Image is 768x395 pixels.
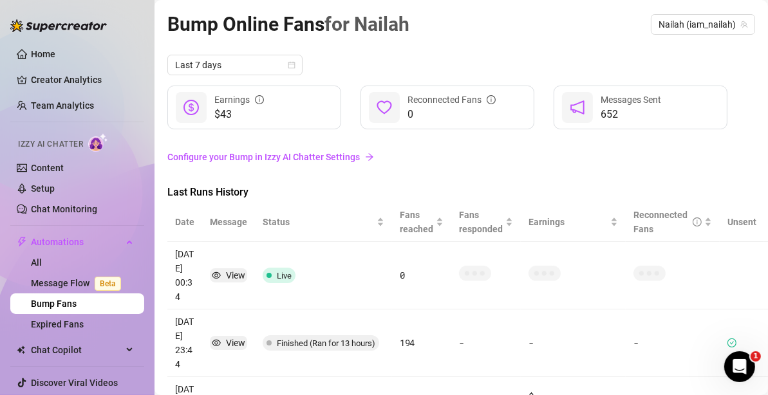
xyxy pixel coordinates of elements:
[459,208,503,236] span: Fans responded
[255,203,392,242] th: Status
[727,338,736,347] span: check-circle
[31,378,118,388] a: Discover Viral Videos
[740,21,748,28] span: team
[255,95,264,104] span: info-circle
[392,203,451,242] th: Fans reached
[167,145,755,169] a: Configure your Bump in Izzy AI Chatter Settingsarrow-right
[31,183,55,194] a: Setup
[633,336,712,350] article: -
[277,271,292,280] span: Live
[31,163,64,173] a: Content
[407,107,496,122] span: 0
[31,232,122,252] span: Automations
[324,13,409,35] span: for Nailah
[521,203,626,242] th: Earnings
[167,185,384,200] span: Last Runs History
[601,95,661,105] span: Messages Sent
[31,204,97,214] a: Chat Monitoring
[226,268,245,282] div: View
[487,95,496,104] span: info-circle
[175,55,295,75] span: Last 7 days
[407,93,496,107] div: Reconnected Fans
[202,203,255,242] th: Message
[17,345,25,354] img: Chat Copilot
[95,277,121,291] span: Beta
[175,315,194,371] article: [DATE] 23:44
[214,107,264,122] span: $43
[226,336,245,350] div: View
[277,338,375,348] span: Finished (Ran for 13 hours)
[377,100,392,115] span: heart
[751,351,761,362] span: 1
[31,257,42,268] a: All
[31,69,134,90] a: Creator Analytics
[693,217,702,226] span: info-circle
[212,271,221,280] span: eye
[659,15,747,34] span: Nailah (iam_nailah)
[167,203,202,242] th: Date
[31,278,126,288] a: Message FlowBeta
[400,268,444,282] article: 0
[400,336,444,350] article: 194
[633,208,702,236] div: Reconnected Fans
[88,133,108,152] img: AI Chatter
[10,19,107,32] img: logo-BBDzfeDw.svg
[31,299,77,309] a: Bump Fans
[459,336,513,350] article: -
[451,203,521,242] th: Fans responded
[214,93,264,107] div: Earnings
[183,100,199,115] span: dollar
[365,152,374,161] span: arrow-right
[529,215,608,229] span: Earnings
[400,208,433,236] span: Fans reached
[31,100,94,111] a: Team Analytics
[167,150,755,164] a: Configure your Bump in Izzy AI Chatter Settings
[31,319,84,329] a: Expired Fans
[18,138,83,151] span: Izzy AI Chatter
[167,9,409,39] article: Bump Online Fans
[724,351,755,382] iframe: Intercom live chat
[288,61,295,69] span: calendar
[17,237,27,247] span: thunderbolt
[601,107,661,122] span: 652
[31,49,55,59] a: Home
[263,215,374,229] span: Status
[175,247,194,304] article: [DATE] 00:34
[529,336,534,350] article: -
[570,100,585,115] span: notification
[720,203,764,242] th: Unsent
[31,340,122,360] span: Chat Copilot
[212,338,221,347] span: eye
